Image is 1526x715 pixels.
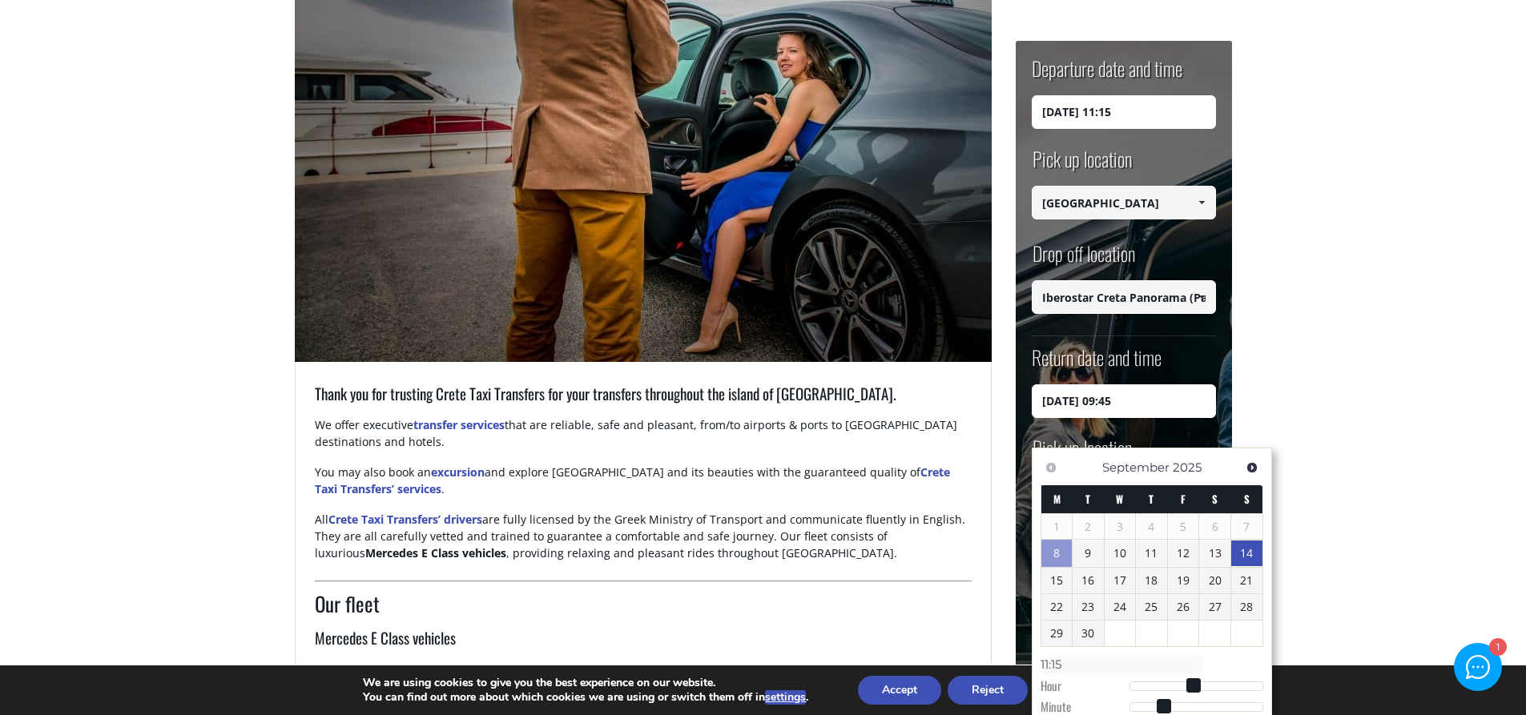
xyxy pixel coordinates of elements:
span: 2025 [1173,460,1202,475]
a: 11 [1136,540,1167,566]
span: Thursday [1149,491,1154,507]
span: Saturday [1212,491,1218,507]
label: Return date and time [1032,343,1162,384]
label: Pick up location [1032,434,1132,475]
span: Previous [1045,461,1057,474]
a: 19 [1168,568,1199,593]
span: Sunday [1244,491,1250,507]
strong: Mercedes E Class vehicles [365,545,506,560]
a: 13 [1199,540,1230,566]
a: 22 [1041,594,1073,620]
h2: Our fleet [315,589,972,628]
button: Reject [948,676,1028,705]
label: Departure date and time [1032,54,1182,95]
div: 1 [1488,640,1505,657]
p: You may also book an and explore [GEOGRAPHIC_DATA] and its beauties with the guaranteed quality of . [315,464,972,511]
p: We offer executive that are reliable, safe and pleasant, from/to airports & ports to [GEOGRAPHIC_... [315,416,972,464]
a: Next [1242,456,1263,478]
a: 30 [1073,621,1104,646]
span: 4 [1136,514,1167,540]
input: Select drop-off location [1032,280,1216,314]
a: 15 [1041,568,1073,593]
span: Monday [1053,491,1061,507]
span: Friday [1181,491,1186,507]
a: 25 [1136,594,1167,620]
a: 10 [1105,540,1136,566]
a: 16 [1073,568,1104,593]
span: Next [1246,461,1258,474]
span: 3 [1105,514,1136,540]
a: 29 [1041,621,1073,646]
a: 28 [1231,594,1262,620]
a: 18 [1136,568,1167,593]
a: 27 [1199,594,1230,620]
a: 17 [1105,568,1136,593]
a: Show All Items [1188,280,1214,314]
p: You can find out more about which cookies we are using or switch them off in . [363,690,808,705]
span: Tuesday [1085,491,1090,507]
h3: Mercedes E Class vehicles [315,627,972,661]
a: 9 [1073,540,1104,566]
span: 2 [1073,514,1104,540]
a: Crete Taxi Transfers’ services [315,464,950,496]
span: September [1102,460,1170,475]
span: 7 [1231,514,1262,540]
p: We are using cookies to give you the best experience on our website. [363,676,808,690]
a: 26 [1168,594,1199,620]
span: Wednesday [1116,491,1123,507]
a: 21 [1231,568,1262,593]
a: 12 [1168,540,1199,566]
span: 5 [1168,514,1199,540]
button: Accept [858,676,941,705]
label: Pick up location [1032,145,1132,186]
input: Select pickup location [1032,186,1216,219]
a: 24 [1105,594,1136,620]
label: Drop off location [1032,239,1135,280]
a: 20 [1199,568,1230,593]
a: transfer services [413,417,505,432]
a: Crete Taxi Transfers’ drivers [328,512,482,527]
dt: Hour [1041,677,1129,698]
a: Previous [1041,456,1062,478]
a: 14 [1231,540,1262,566]
a: 23 [1073,594,1104,620]
span: 6 [1199,514,1230,540]
a: 8 [1041,540,1073,567]
span: 1 [1041,514,1073,540]
h3: Thank you for trusting Crete Taxi Transfers for your transfers throughout the island of [GEOGRAPH... [315,383,972,416]
a: Show All Items [1188,186,1214,219]
p: All are fully licensed by the Greek Ministry of Transport and communicate fluently in English. Th... [315,511,972,575]
a: excursion [431,464,485,480]
button: settings [765,690,806,705]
